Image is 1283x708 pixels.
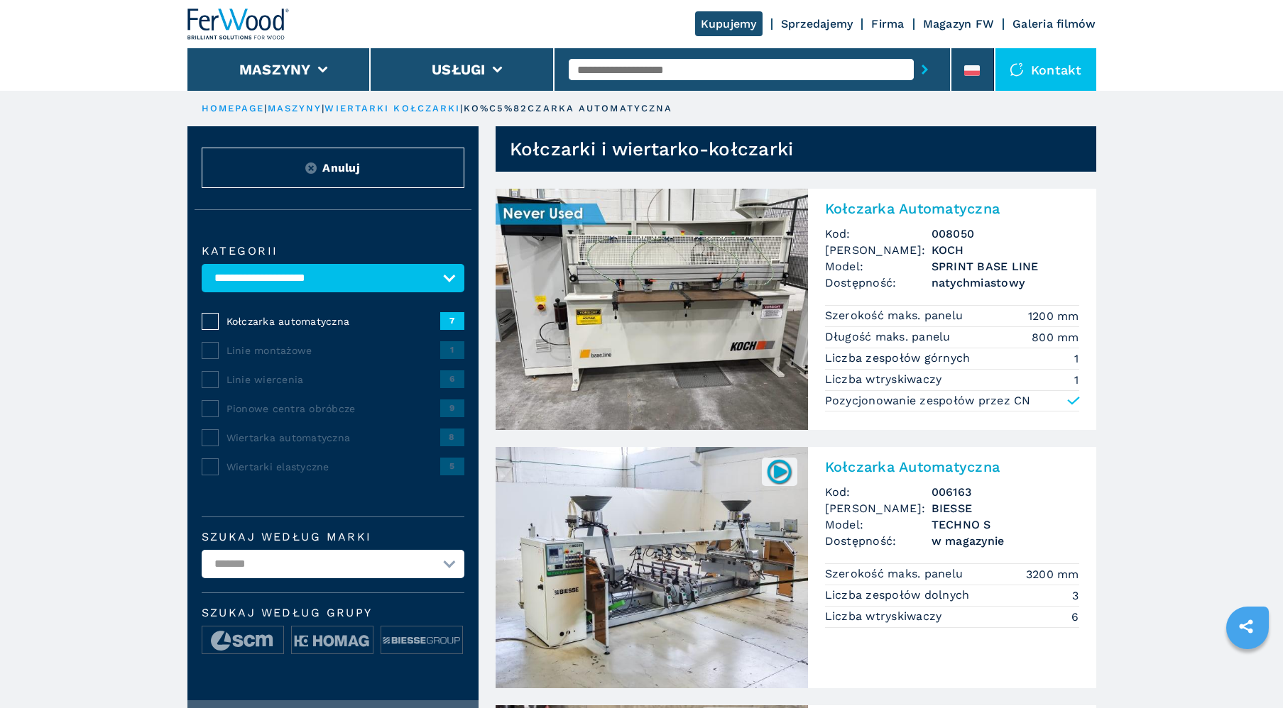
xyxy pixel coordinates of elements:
span: Linie montażowe [226,343,440,358]
h3: 006163 [932,484,1079,500]
a: Firma [871,17,904,31]
button: submit-button [914,53,936,86]
span: | [264,103,267,114]
span: 5 [440,458,464,475]
iframe: Chat [1223,644,1272,697]
span: Kod: [825,484,932,500]
img: Kołczarka Automatyczna BIESSE TECHNO S [496,447,808,688]
p: Liczba zespołów dolnych [825,587,973,603]
h3: SPRINT BASE LINE [932,258,1079,275]
span: Wiertarki elastyczne [226,460,440,474]
button: Usługi [432,61,486,78]
h3: BIESSE [932,500,1079,516]
span: Anuluj [322,160,360,176]
h3: 008050 [932,226,1079,242]
a: sharethis [1228,609,1264,644]
em: 800 mm [1032,329,1079,345]
span: 6 [440,370,464,387]
em: 3200 mm [1026,566,1079,582]
span: 7 [440,312,464,329]
img: image [292,626,373,655]
em: 1 [1074,350,1079,367]
img: image [202,626,283,655]
img: image [381,626,462,655]
h3: TECHNO S [932,516,1079,533]
a: wiertarki kołczarki [324,103,460,114]
h3: KOCH [932,242,1079,258]
span: 8 [440,428,464,446]
a: maszyny [268,103,322,114]
a: HOMEPAGE [202,103,265,114]
button: ResetAnuluj [202,148,464,188]
span: natychmiastowy [932,275,1079,291]
a: Galeria filmów [1012,17,1096,31]
p: Pozycjonowanie zespołów przez CN [825,393,1031,409]
span: [PERSON_NAME]: [825,500,932,516]
a: Kołczarka Automatyczna KOCH SPRINT BASE LINEKołczarka AutomatycznaKod:008050[PERSON_NAME]:KOCHMod... [496,189,1096,430]
p: ko%C5%82czarka automatyczna [464,102,673,115]
p: Długość maks. panelu [825,329,954,345]
a: Kołczarka Automatyczna BIESSE TECHNO S006163Kołczarka AutomatycznaKod:006163[PERSON_NAME]:BIESSEM... [496,447,1096,688]
em: 6 [1071,609,1079,625]
span: Dostępność: [825,533,932,549]
em: 3 [1072,587,1079,604]
img: Reset [305,162,317,174]
a: Kupujemy [695,11,763,36]
a: Sprzedajemy [781,17,853,31]
label: Szukaj według marki [202,531,464,543]
span: Model: [825,516,932,533]
span: | [322,103,324,114]
span: [PERSON_NAME]: [825,242,932,258]
span: Kod: [825,226,932,242]
button: Maszyny [239,61,311,78]
p: Liczba wtryskiwaczy [825,609,946,624]
span: Dostępność: [825,275,932,291]
span: Pionowe centra obróbcze [226,402,440,416]
img: Kontakt [1010,62,1024,77]
span: 9 [440,399,464,416]
label: kategorii [202,245,464,257]
span: 1 [440,341,464,358]
em: 1 [1074,372,1079,388]
span: Model: [825,258,932,275]
a: Magazyn FW [923,17,995,31]
p: Szerokość maks. panelu [825,566,967,582]
h2: Kołczarka Automatyczna [825,200,1079,217]
p: Liczba wtryskiwaczy [825,372,946,387]
img: Ferwood [187,9,290,40]
span: Linie wiercenia [226,372,440,387]
h2: Kołczarka Automatyczna [825,458,1079,475]
span: Szukaj według grupy [202,607,464,619]
img: 006163 [765,458,793,485]
span: w magazynie [932,533,1079,549]
h1: Kołczarki i wiertarko-kołczarki [510,138,794,160]
span: Kołczarka automatyczna [226,314,440,328]
p: Szerokość maks. panelu [825,308,967,323]
span: Wiertarka automatyczna [226,431,440,445]
em: 1200 mm [1028,308,1079,324]
img: Kołczarka Automatyczna KOCH SPRINT BASE LINE [496,189,808,430]
p: Liczba zespołów górnych [825,350,974,366]
span: | [460,103,463,114]
div: Kontakt [995,48,1096,91]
